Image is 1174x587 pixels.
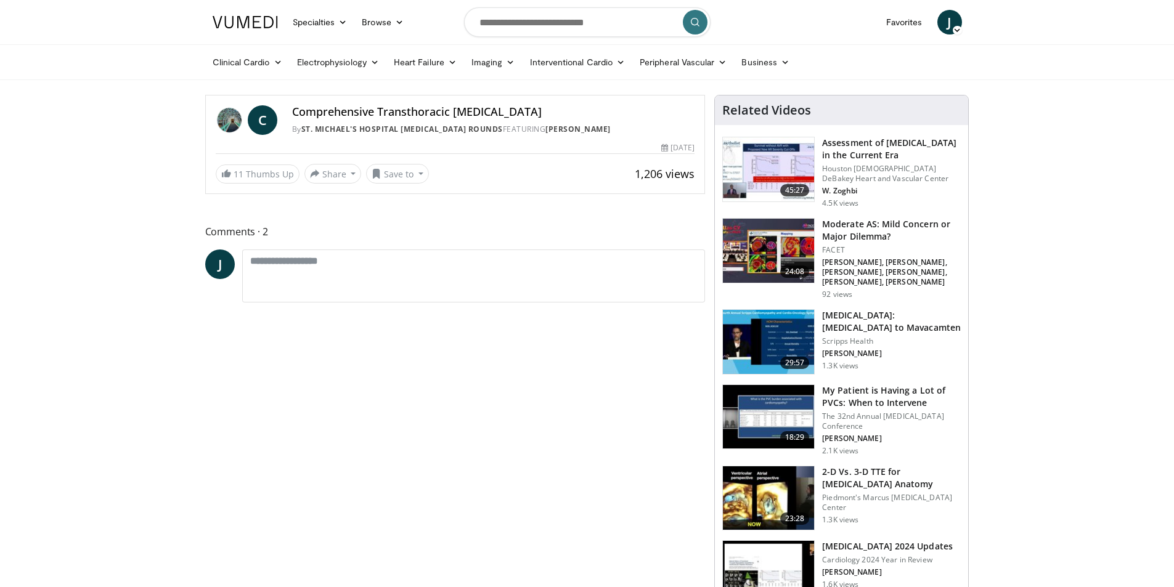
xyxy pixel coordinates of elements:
[723,466,814,530] img: 287a14c5-9743-478f-b179-8a25b4c3625f.150x105_q85_crop-smart_upscale.jpg
[822,309,961,334] h3: [MEDICAL_DATA]: [MEDICAL_DATA] to Mavacamten
[822,137,961,161] h3: Assessment of [MEDICAL_DATA] in the Current Era
[216,105,243,135] img: St. Michael's Hospital Echocardiogram Rounds
[723,137,814,201] img: 92baea2f-626a-4859-8e8f-376559bb4018.150x105_q85_crop-smart_upscale.jpg
[937,10,962,34] a: J
[780,512,810,525] span: 23:28
[822,218,961,243] h3: Moderate AS: Mild Concern or Major Dilemma?
[661,142,695,153] div: [DATE]
[822,466,961,490] h3: 2-D Vs. 3-D TTE for [MEDICAL_DATA] Anatomy
[780,357,810,369] span: 29:57
[822,493,961,512] p: Piedmont's Marcus [MEDICAL_DATA] Center
[722,218,961,299] a: 24:08 Moderate AS: Mild Concern or Major Dilemma? FACET [PERSON_NAME], [PERSON_NAME], [PERSON_NAM...
[722,309,961,374] a: 29:57 [MEDICAL_DATA]: [MEDICAL_DATA] to Mavacamten Scripps Health [PERSON_NAME] 1.3K views
[822,349,961,358] p: [PERSON_NAME]
[879,10,930,34] a: Favorites
[354,10,411,34] a: Browse
[822,555,953,565] p: Cardiology 2024 Year in Review
[822,384,961,409] h3: My Patient is Having a Lot of PVCs: When to Intervene
[545,124,611,134] a: [PERSON_NAME]
[205,249,235,279] a: J
[464,7,711,37] input: Search topics, interventions
[780,431,810,443] span: 18:29
[822,567,953,577] p: [PERSON_NAME]
[822,515,858,525] p: 1.3K views
[822,361,858,371] p: 1.3K views
[822,434,961,443] p: [PERSON_NAME]
[722,137,961,208] a: 45:27 Assessment of [MEDICAL_DATA] in the Current Era Houston [DEMOGRAPHIC_DATA] DeBakey Heart an...
[722,384,961,456] a: 18:29 My Patient is Having a Lot of PVCs: When to Intervene The 32nd Annual [MEDICAL_DATA] Confer...
[822,198,858,208] p: 4.5K views
[292,124,695,135] div: By FEATURING
[723,385,814,449] img: 1427eb7f-e302-4c0c-9196-015ac6b86534.150x105_q85_crop-smart_upscale.jpg
[248,105,277,135] a: C
[822,446,858,456] p: 2.1K views
[822,245,961,255] p: FACET
[301,124,503,134] a: St. Michael's Hospital [MEDICAL_DATA] Rounds
[780,184,810,196] span: 45:27
[632,50,734,75] a: Peripheral Vascular
[523,50,633,75] a: Interventional Cardio
[734,50,797,75] a: Business
[366,164,429,184] button: Save to
[292,105,695,119] h4: Comprehensive Transthoracic [MEDICAL_DATA]
[635,166,695,181] span: 1,206 views
[723,310,814,374] img: 0d2d4dcd-2944-42dd-9ddd-7b7b0914d8a2.150x105_q85_crop-smart_upscale.jpg
[205,224,706,240] span: Comments 2
[304,164,362,184] button: Share
[213,16,278,28] img: VuMedi Logo
[822,411,961,431] p: The 32nd Annual [MEDICAL_DATA] Conference
[216,164,300,184] a: 11 Thumbs Up
[386,50,464,75] a: Heart Failure
[722,466,961,531] a: 23:28 2-D Vs. 3-D TTE for [MEDICAL_DATA] Anatomy Piedmont's Marcus [MEDICAL_DATA] Center 1.3K views
[822,336,961,346] p: Scripps Health
[780,265,810,278] span: 24:08
[822,164,961,184] p: Houston [DEMOGRAPHIC_DATA] DeBakey Heart and Vascular Center
[722,103,811,118] h4: Related Videos
[234,168,243,180] span: 11
[290,50,386,75] a: Electrophysiology
[822,289,852,299] p: 92 views
[464,50,523,75] a: Imaging
[205,50,290,75] a: Clinical Cardio
[285,10,355,34] a: Specialties
[822,257,961,287] p: [PERSON_NAME], [PERSON_NAME], [PERSON_NAME], [PERSON_NAME], [PERSON_NAME], [PERSON_NAME]
[723,219,814,283] img: dd11af6a-c20f-4746-a517-478f0228e36a.150x105_q85_crop-smart_upscale.jpg
[822,540,953,553] h3: [MEDICAL_DATA] 2024 Updates
[822,186,961,196] p: W. Zoghbi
